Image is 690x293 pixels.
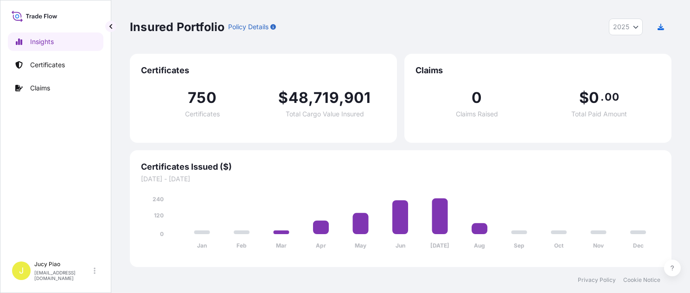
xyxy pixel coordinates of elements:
span: , [339,90,344,105]
span: 00 [605,93,619,101]
span: 0 [472,90,482,105]
span: [DATE] - [DATE] [141,174,660,184]
span: Certificates [141,65,386,76]
span: Certificates Issued ($) [141,161,660,172]
tspan: [DATE] [430,242,449,249]
tspan: Oct [554,242,564,249]
a: Cookie Notice [623,276,660,284]
tspan: Apr [316,242,326,249]
tspan: 0 [160,230,164,237]
span: Claims [415,65,660,76]
span: Certificates [185,111,220,117]
p: [EMAIL_ADDRESS][DOMAIN_NAME] [34,270,92,281]
a: Privacy Policy [578,276,616,284]
span: , [308,90,313,105]
tspan: Nov [593,242,604,249]
a: Claims [8,79,103,97]
span: Total Cargo Value Insured [286,111,364,117]
span: 750 [188,90,217,105]
span: J [19,266,24,275]
p: Claims [30,83,50,93]
span: 901 [344,90,371,105]
span: 48 [288,90,308,105]
a: Insights [8,32,103,51]
tspan: Mar [276,242,287,249]
tspan: Dec [633,242,644,249]
tspan: May [355,242,367,249]
span: $ [579,90,589,105]
tspan: 120 [154,212,164,219]
span: . [601,93,604,101]
span: 0 [589,90,599,105]
a: Certificates [8,56,103,74]
span: 719 [313,90,339,105]
tspan: Jan [197,242,207,249]
span: 2025 [613,22,629,32]
tspan: Aug [474,242,485,249]
tspan: Sep [514,242,524,249]
p: Policy Details [228,22,268,32]
tspan: 240 [153,196,164,203]
span: Claims Raised [456,111,498,117]
p: Jucy Piao [34,261,92,268]
tspan: Feb [236,242,247,249]
p: Insured Portfolio [130,19,224,34]
button: Year Selector [609,19,643,35]
p: Certificates [30,60,65,70]
p: Insights [30,37,54,46]
span: $ [278,90,288,105]
span: Total Paid Amount [571,111,627,117]
tspan: Jun [396,242,405,249]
